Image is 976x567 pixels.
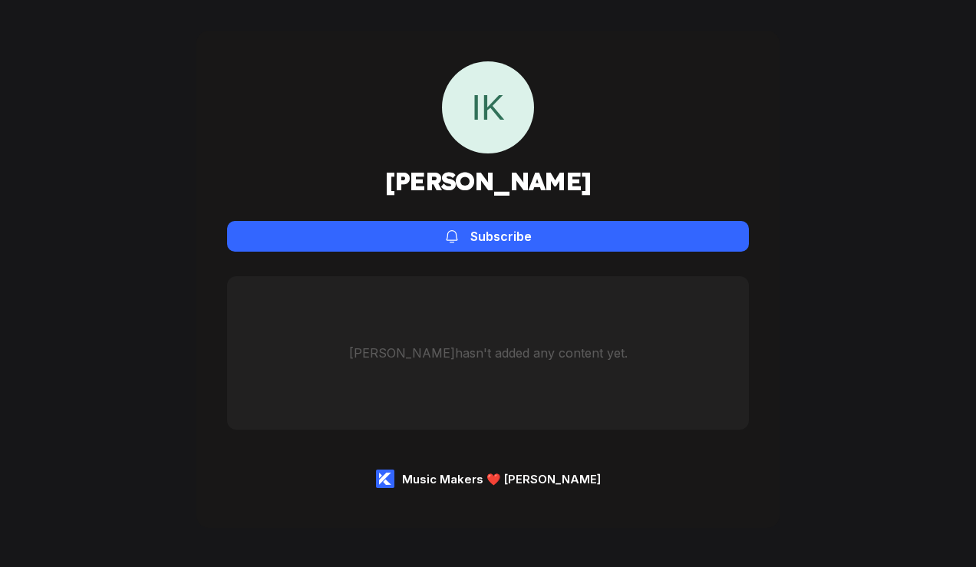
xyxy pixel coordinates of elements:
div: [PERSON_NAME] hasn't added any content yet. [349,345,628,361]
h1: [PERSON_NAME] [384,166,591,196]
div: Inge Knutsen [442,61,534,153]
span: IK [442,61,534,153]
button: Subscribe [227,221,749,252]
div: Subscribe [470,229,532,244]
a: Music Makers ❤️ [PERSON_NAME] [376,470,601,488]
div: Music Makers ❤️ [PERSON_NAME] [402,472,601,486]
